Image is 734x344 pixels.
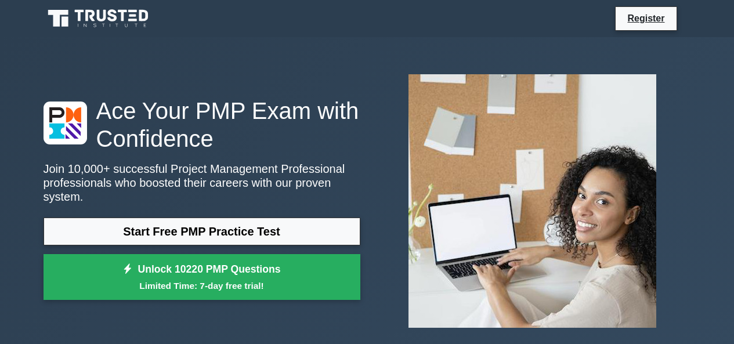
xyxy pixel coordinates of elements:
a: Unlock 10220 PMP QuestionsLimited Time: 7-day free trial! [44,254,360,300]
a: Start Free PMP Practice Test [44,218,360,245]
small: Limited Time: 7-day free trial! [58,279,346,292]
a: Register [620,11,671,26]
p: Join 10,000+ successful Project Management Professional professionals who boosted their careers w... [44,162,360,204]
h1: Ace Your PMP Exam with Confidence [44,97,360,153]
